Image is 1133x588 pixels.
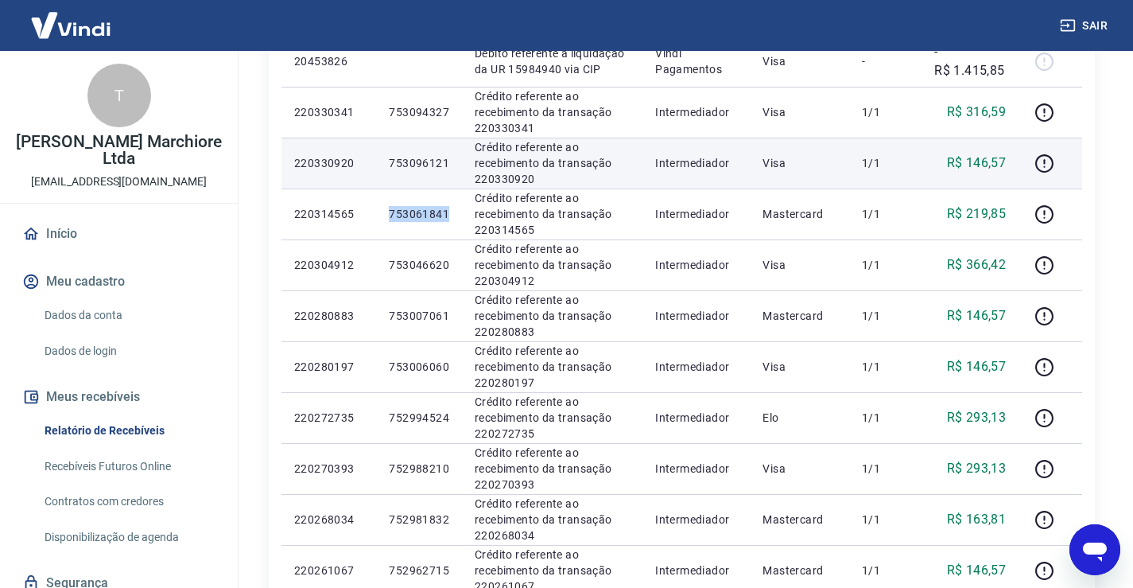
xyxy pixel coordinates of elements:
p: R$ 163,81 [947,510,1007,529]
p: 753096121 [389,155,449,171]
p: Intermediador [655,410,737,426]
p: R$ 146,57 [947,357,1007,376]
p: Intermediador [655,257,737,273]
p: 752962715 [389,563,449,578]
p: Crédito referente ao recebimento da transação 220268034 [475,496,630,543]
p: Intermediador [655,461,737,477]
p: R$ 146,57 [947,154,1007,173]
p: 753006060 [389,359,449,375]
a: Relatório de Recebíveis [38,415,219,447]
p: 220270393 [294,461,363,477]
p: 1/1 [862,155,909,171]
p: Intermediador [655,308,737,324]
p: [PERSON_NAME] Marchiore Ltda [13,134,225,167]
p: 753046620 [389,257,449,273]
p: R$ 293,13 [947,408,1007,427]
p: Crédito referente ao recebimento da transação 220330920 [475,139,630,187]
button: Sair [1057,11,1114,41]
p: 220280883 [294,308,363,324]
p: 220304912 [294,257,363,273]
p: 753007061 [389,308,449,324]
a: Dados da conta [38,299,219,332]
p: Crédito referente ao recebimento da transação 220304912 [475,241,630,289]
p: R$ 146,57 [947,561,1007,580]
p: Intermediador [655,512,737,528]
p: 220268034 [294,512,363,528]
p: Visa [762,104,836,120]
p: 220314565 [294,206,363,222]
p: Mastercard [762,512,836,528]
a: Dados de login [38,335,219,368]
p: Intermediador [655,563,737,578]
p: 220272735 [294,410,363,426]
p: 1/1 [862,512,909,528]
iframe: Botão para abrir a janela de mensagens [1069,524,1120,575]
button: Meus recebíveis [19,380,219,415]
p: [EMAIL_ADDRESS][DOMAIN_NAME] [31,173,207,190]
p: 1/1 [862,563,909,578]
p: Visa [762,461,836,477]
p: 20453826 [294,53,363,69]
p: Visa [762,53,836,69]
p: 752994524 [389,410,449,426]
p: Intermediador [655,104,737,120]
p: R$ 219,85 [947,204,1007,224]
p: Intermediador [655,206,737,222]
p: 220330341 [294,104,363,120]
p: 1/1 [862,257,909,273]
p: R$ 316,59 [947,103,1007,122]
p: Visa [762,359,836,375]
p: 220330920 [294,155,363,171]
p: Crédito referente ao recebimento da transação 220270393 [475,445,630,493]
div: T [87,64,151,127]
p: Mastercard [762,563,836,578]
p: 220280197 [294,359,363,375]
p: 220261067 [294,563,363,578]
p: 1/1 [862,461,909,477]
p: Crédito referente ao recebimento da transação 220314565 [475,190,630,238]
p: 753094327 [389,104,449,120]
p: Débito referente à liquidação da UR 15984940 via CIP [475,45,630,77]
p: Crédito referente ao recebimento da transação 220272735 [475,394,630,442]
a: Disponibilização de agenda [38,521,219,554]
button: Meu cadastro [19,264,219,299]
p: Vindi Pagamentos [655,45,737,77]
p: Crédito referente ao recebimento da transação 220280883 [475,292,630,340]
p: Intermediador [655,155,737,171]
p: Crédito referente ao recebimento da transação 220330341 [475,88,630,136]
p: Visa [762,155,836,171]
p: - [862,53,909,69]
p: 752988210 [389,461,449,477]
a: Contratos com credores [38,485,219,518]
a: Início [19,216,219,251]
p: 1/1 [862,104,909,120]
p: Intermediador [655,359,737,375]
a: Recebíveis Futuros Online [38,450,219,483]
p: 1/1 [862,359,909,375]
img: Vindi [19,1,122,49]
p: R$ 146,57 [947,306,1007,325]
p: 752981832 [389,512,449,528]
p: Mastercard [762,206,836,222]
p: 753061841 [389,206,449,222]
p: 1/1 [862,206,909,222]
p: 1/1 [862,410,909,426]
p: 1/1 [862,308,909,324]
p: Visa [762,257,836,273]
p: Crédito referente ao recebimento da transação 220280197 [475,343,630,391]
p: R$ 293,13 [947,459,1007,478]
p: Mastercard [762,308,836,324]
p: R$ 366,42 [947,255,1007,275]
p: Elo [762,410,836,426]
p: -R$ 1.415,85 [934,42,1006,80]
